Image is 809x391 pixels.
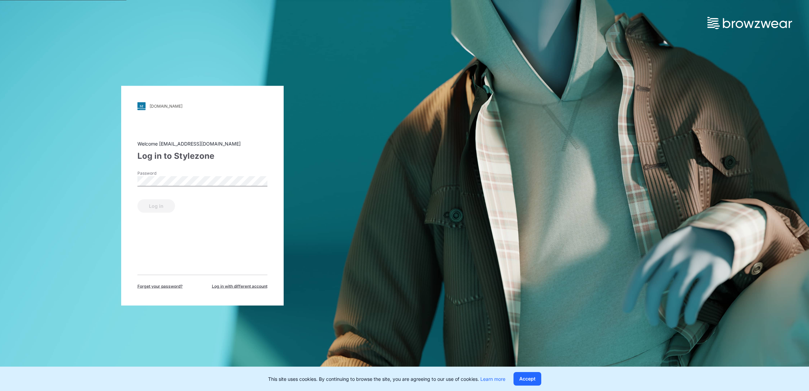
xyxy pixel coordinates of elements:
[137,140,267,147] div: Welcome [EMAIL_ADDRESS][DOMAIN_NAME]
[212,283,267,289] span: Log in with different account
[137,150,267,162] div: Log in to Stylezone
[480,376,505,382] a: Learn more
[268,375,505,383] p: This site uses cookies. By continuing to browse the site, you are agreeing to our use of cookies.
[137,102,267,110] a: [DOMAIN_NAME]
[150,104,182,109] div: [DOMAIN_NAME]
[137,102,146,110] img: svg+xml;base64,PHN2ZyB3aWR0aD0iMjgiIGhlaWdodD0iMjgiIHZpZXdCb3g9IjAgMCAyOCAyOCIgZmlsbD0ibm9uZSIgeG...
[707,17,792,29] img: browzwear-logo.73288ffb.svg
[137,283,183,289] span: Forget your password?
[137,170,185,176] label: Password
[513,372,541,386] button: Accept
